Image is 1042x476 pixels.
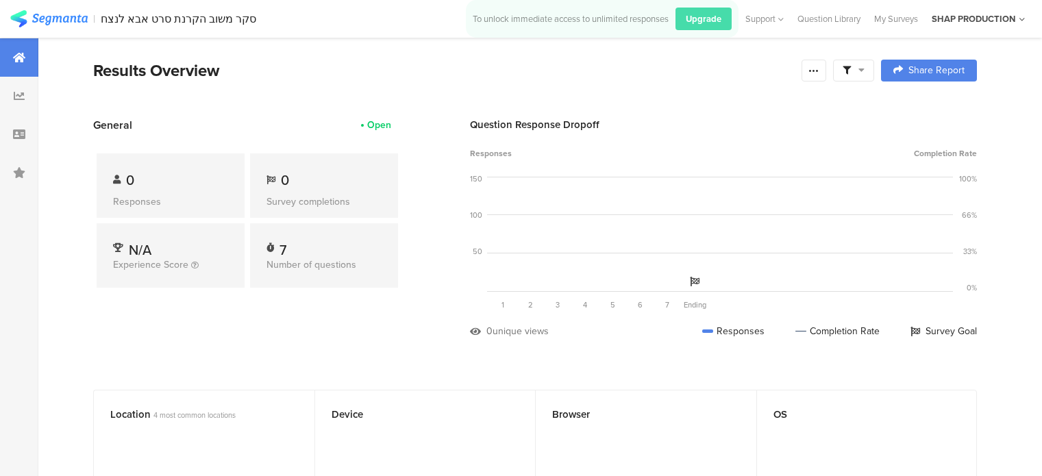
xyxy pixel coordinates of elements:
[963,246,977,257] div: 33%
[332,407,497,422] div: Device
[690,277,699,286] i: Survey Goal
[675,8,732,30] div: Upgrade
[493,324,549,338] div: unique views
[959,173,977,184] div: 100%
[470,147,512,160] span: Responses
[583,299,587,310] span: 4
[473,246,482,257] div: 50
[665,299,669,310] span: 7
[501,299,504,310] span: 1
[867,12,925,25] a: My Surveys
[962,210,977,221] div: 66%
[93,117,132,133] span: General
[153,410,236,421] span: 4 most common locations
[113,195,228,209] div: Responses
[101,12,256,25] div: סקר משוב הקרנת סרט אבא לנצח
[702,324,765,338] div: Responses
[681,299,708,310] div: Ending
[367,118,391,132] div: Open
[126,170,134,190] span: 0
[528,299,533,310] span: 2
[910,324,977,338] div: Survey Goal
[113,258,188,272] span: Experience Score
[266,195,382,209] div: Survey completions
[266,258,356,272] span: Number of questions
[908,66,965,75] span: Share Report
[914,147,977,160] span: Completion Rate
[967,282,977,293] div: 0%
[280,240,286,253] div: 7
[470,210,482,221] div: 100
[470,173,482,184] div: 150
[110,407,275,422] div: Location
[638,299,643,310] span: 6
[795,324,880,338] div: Completion Rate
[745,8,784,29] div: Support
[773,407,938,422] div: OS
[93,58,795,83] div: Results Overview
[470,117,977,132] div: Question Response Dropoff
[610,299,615,310] span: 5
[473,12,669,25] div: To unlock immediate access to unlimited responses
[791,12,867,25] a: Question Library
[281,170,289,190] span: 0
[10,10,88,27] img: segmanta logo
[932,12,1015,25] div: SHAP PRODUCTION
[486,324,493,338] div: 0
[93,11,95,27] div: |
[129,240,151,260] span: N/A
[552,407,717,422] div: Browser
[669,8,732,30] a: Upgrade
[556,299,560,310] span: 3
